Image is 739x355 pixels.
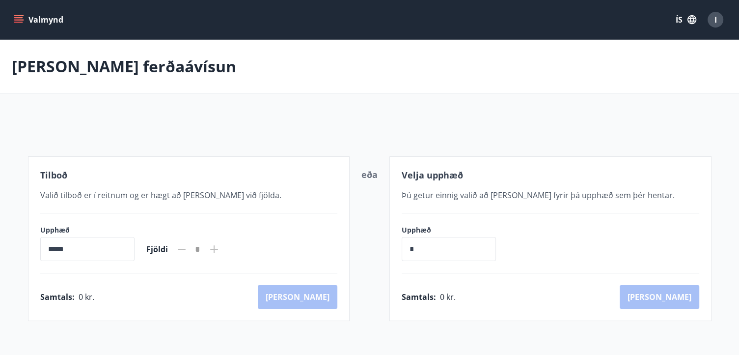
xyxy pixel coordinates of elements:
[79,292,94,302] span: 0 kr.
[40,292,75,302] span: Samtals :
[361,169,378,180] span: eða
[12,56,236,77] p: [PERSON_NAME] ferðaávísun
[146,244,168,255] span: Fjöldi
[402,292,436,302] span: Samtals :
[714,14,717,25] span: I
[40,169,67,181] span: Tilboð
[704,8,727,31] button: I
[40,225,135,235] label: Upphæð
[40,190,281,201] span: Valið tilboð er í reitnum og er hægt að [PERSON_NAME] við fjölda.
[402,169,463,181] span: Velja upphæð
[440,292,456,302] span: 0 kr.
[402,225,506,235] label: Upphæð
[12,11,67,29] button: menu
[402,190,675,201] span: Þú getur einnig valið að [PERSON_NAME] fyrir þá upphæð sem þér hentar.
[670,11,702,29] button: ÍS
